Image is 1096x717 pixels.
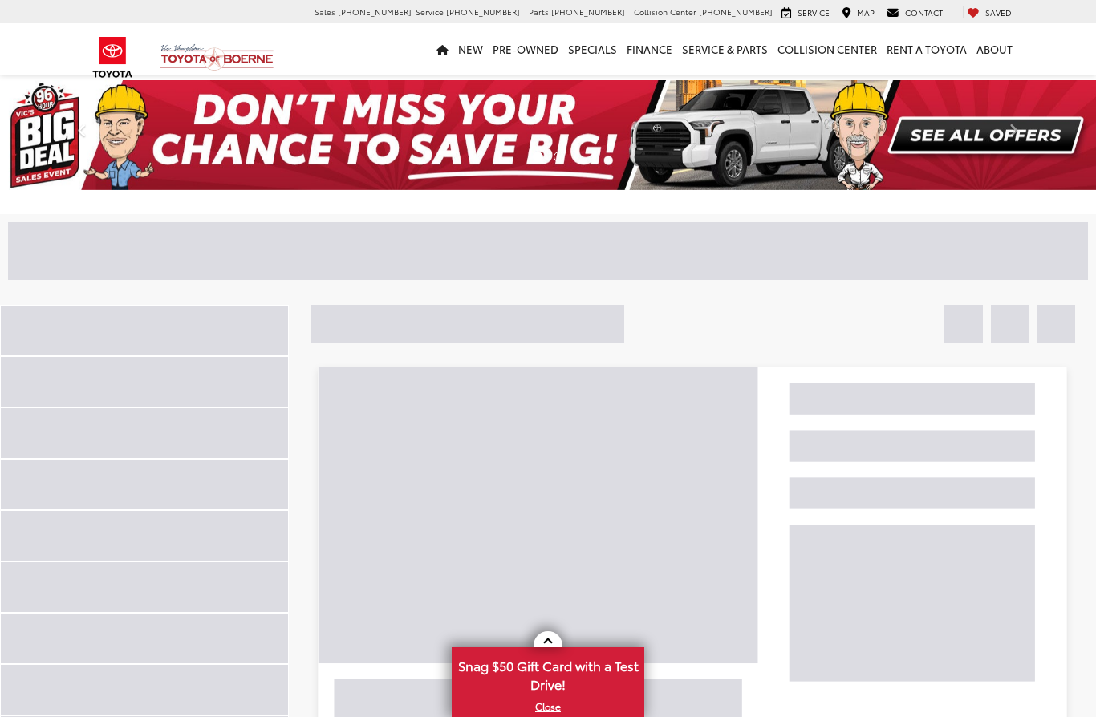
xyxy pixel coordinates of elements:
a: Finance [622,23,677,75]
span: Service [798,6,830,18]
a: New [453,23,488,75]
a: Contact [883,6,947,19]
span: [PHONE_NUMBER] [699,6,773,18]
a: My Saved Vehicles [963,6,1016,19]
a: Specials [563,23,622,75]
a: Rent a Toyota [882,23,972,75]
span: Sales [315,6,335,18]
span: Collision Center [634,6,696,18]
span: Snag $50 Gift Card with a Test Drive! [453,649,643,698]
span: [PHONE_NUMBER] [338,6,412,18]
a: Collision Center [773,23,882,75]
span: Service [416,6,444,18]
span: Parts [529,6,549,18]
a: Service & Parts: Opens in a new tab [677,23,773,75]
span: Saved [985,6,1012,18]
span: [PHONE_NUMBER] [551,6,625,18]
a: Home [432,23,453,75]
span: Contact [905,6,943,18]
img: Vic Vaughan Toyota of Boerne [160,43,274,71]
a: Pre-Owned [488,23,563,75]
a: Map [838,6,879,19]
span: Map [857,6,875,18]
span: [PHONE_NUMBER] [446,6,520,18]
a: Service [777,6,834,19]
img: Toyota [83,31,143,83]
a: About [972,23,1017,75]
